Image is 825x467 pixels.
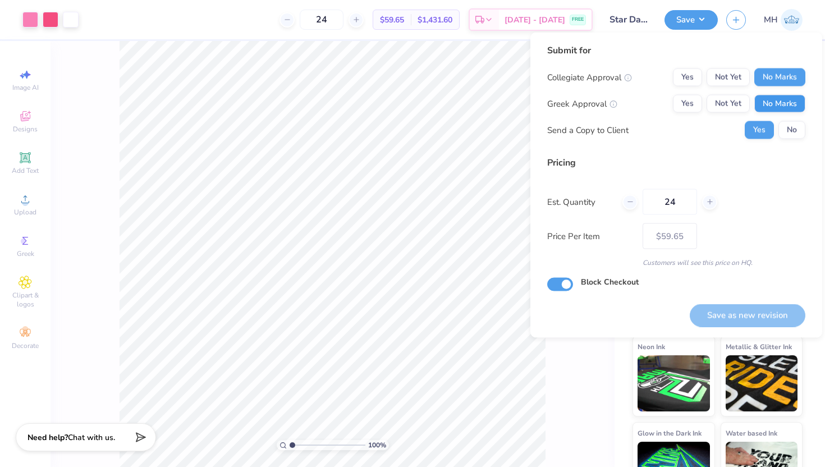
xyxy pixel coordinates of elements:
[601,8,656,31] input: Untitled Design
[12,166,39,175] span: Add Text
[12,341,39,350] span: Decorate
[638,355,710,411] img: Neon Ink
[300,10,343,30] input: – –
[17,249,34,258] span: Greek
[726,427,777,439] span: Water based Ink
[14,208,36,217] span: Upload
[707,95,750,113] button: Not Yet
[754,95,805,113] button: No Marks
[764,9,803,31] a: MH
[13,125,38,134] span: Designs
[581,276,639,288] label: Block Checkout
[68,432,115,443] span: Chat with us.
[547,97,617,110] div: Greek Approval
[745,121,774,139] button: Yes
[6,291,45,309] span: Clipart & logos
[418,14,452,26] span: $1,431.60
[547,258,805,268] div: Customers will see this price on HQ.
[664,10,718,30] button: Save
[673,68,702,86] button: Yes
[643,189,697,215] input: – –
[638,427,702,439] span: Glow in the Dark Ink
[754,68,805,86] button: No Marks
[547,71,632,84] div: Collegiate Approval
[547,156,805,170] div: Pricing
[12,83,39,92] span: Image AI
[726,355,798,411] img: Metallic & Glitter Ink
[547,230,634,242] label: Price Per Item
[27,432,68,443] strong: Need help?
[764,13,778,26] span: MH
[547,195,614,208] label: Est. Quantity
[781,9,803,31] img: Mitra Hegde
[380,14,404,26] span: $59.65
[707,68,750,86] button: Not Yet
[673,95,702,113] button: Yes
[547,44,805,57] div: Submit for
[778,121,805,139] button: No
[638,341,665,352] span: Neon Ink
[368,440,386,450] span: 100 %
[726,341,792,352] span: Metallic & Glitter Ink
[547,123,629,136] div: Send a Copy to Client
[505,14,565,26] span: [DATE] - [DATE]
[572,16,584,24] span: FREE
